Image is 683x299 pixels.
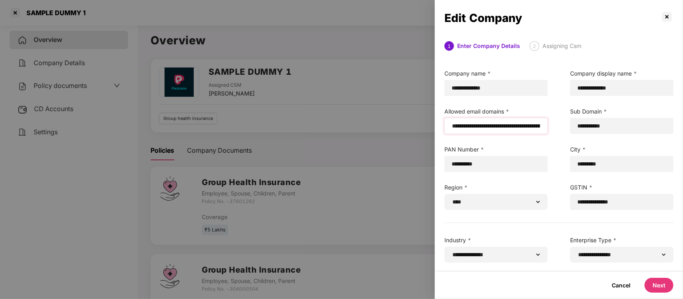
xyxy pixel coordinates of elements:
label: Allowed email domains [444,107,548,116]
div: Edit Company [444,14,661,22]
label: Region [444,183,548,192]
button: Next [645,278,673,293]
label: Company name [444,69,548,78]
label: Sub Domain [570,107,673,116]
label: PAN Number [444,145,548,154]
label: Enterprise Type [570,236,673,245]
div: Enter Company Details [457,41,520,51]
button: Cancel [604,278,639,293]
label: GSTIN [570,183,673,192]
label: City [570,145,673,154]
label: Company display name [570,69,673,78]
div: Assigning Csm [542,41,581,51]
span: 2 [533,43,536,49]
span: 1 [448,43,451,49]
label: Industry [444,236,548,245]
